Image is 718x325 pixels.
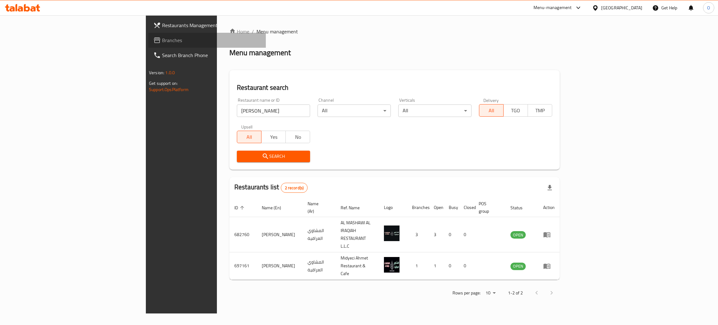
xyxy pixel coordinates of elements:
[264,133,283,142] span: Yes
[506,106,525,115] span: TGO
[510,263,526,270] div: OPEN
[148,48,266,63] a: Search Branch Phone
[288,133,308,142] span: No
[407,198,429,217] th: Branches
[149,79,178,87] span: Get support on:
[234,204,246,211] span: ID
[285,131,310,143] button: No
[479,104,504,117] button: All
[510,231,526,239] span: OPEN
[407,252,429,280] td: 1
[601,4,642,11] div: [GEOGRAPHIC_DATA]
[459,217,474,252] td: 0
[452,289,481,297] p: Rows per page:
[538,198,560,217] th: Action
[510,204,531,211] span: Status
[534,4,572,12] div: Menu-management
[444,252,459,280] td: 0
[341,204,368,211] span: Ref. Name
[379,198,407,217] th: Logo
[336,217,379,252] td: AL MASHAWI AL IRAQIAH RESTAURANT L.L.C
[483,289,498,298] div: Rows per page:
[229,28,560,35] nav: breadcrumb
[528,104,552,117] button: TMP
[429,198,444,217] th: Open
[237,151,310,162] button: Search
[530,106,550,115] span: TMP
[162,22,261,29] span: Restaurants Management
[543,231,555,238] div: Menu
[257,252,303,280] td: [PERSON_NAME]
[459,252,474,280] td: 0
[482,106,501,115] span: All
[384,226,400,241] img: Al Mashawi Al Iraqia
[459,198,474,217] th: Closed
[444,217,459,252] td: 0
[336,252,379,280] td: Midyeci Ahmet Restaurant & Cafe
[308,200,328,215] span: Name (Ar)
[149,85,189,94] a: Support.OpsPlatform
[237,83,552,92] h2: Restaurant search
[318,104,391,117] div: All
[303,252,336,280] td: المشاوي العراقية
[510,263,526,270] span: OPEN
[237,131,261,143] button: All
[242,153,305,160] span: Search
[256,28,298,35] span: Menu management
[162,36,261,44] span: Branches
[262,204,289,211] span: Name (En)
[261,131,286,143] button: Yes
[398,104,471,117] div: All
[707,4,710,11] span: O
[241,124,253,129] label: Upsell
[148,33,266,48] a: Branches
[149,69,164,77] span: Version:
[479,200,498,215] span: POS group
[303,217,336,252] td: المشاوي العراقية
[503,104,528,117] button: TGO
[237,104,310,117] input: Search for restaurant name or ID..
[543,262,555,270] div: Menu
[281,183,308,193] div: Total records count
[229,198,560,280] table: enhanced table
[429,252,444,280] td: 1
[483,98,499,102] label: Delivery
[162,51,261,59] span: Search Branch Phone
[257,217,303,252] td: [PERSON_NAME]
[148,18,266,33] a: Restaurants Management
[407,217,429,252] td: 3
[234,182,308,193] h2: Restaurants list
[444,198,459,217] th: Busy
[384,257,400,273] img: Al Mashawi Al Iraqia
[542,180,557,195] div: Export file
[165,69,175,77] span: 1.0.0
[281,185,308,191] span: 2 record(s)
[240,133,259,142] span: All
[508,289,523,297] p: 1-2 of 2
[429,217,444,252] td: 3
